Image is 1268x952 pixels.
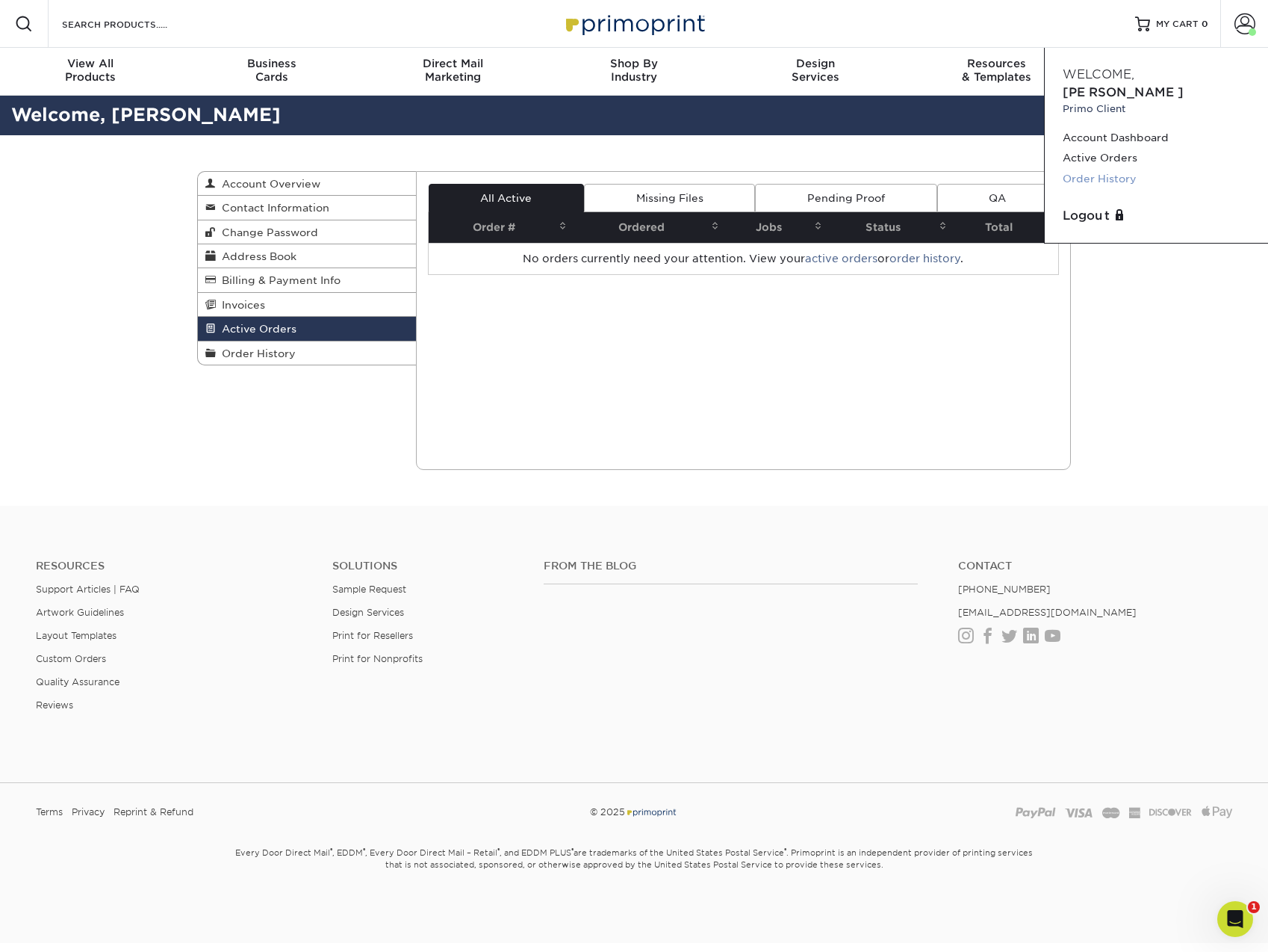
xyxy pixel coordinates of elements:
[724,48,906,96] a: DesignServices
[951,212,1058,243] th: Total
[571,847,574,854] sup: ®
[198,268,416,292] a: Billing & Payment Info
[198,220,416,244] a: Change Password
[559,7,709,40] img: Primoprint
[958,584,1051,595] a: [PHONE_NUMBER]
[36,676,119,687] a: Quality Assurance
[114,801,193,823] a: Reprint & Refund
[181,48,363,96] a: BusinessCards
[36,584,140,595] a: Support Articles | FAQ
[332,653,423,664] a: Print for Nonprofits
[805,253,877,265] a: active orders
[429,212,571,243] th: Order #
[198,196,416,220] a: Contact Information
[332,584,406,595] a: Sample Request
[216,178,320,190] span: Account Overview
[216,202,329,214] span: Contact Information
[181,57,363,84] div: Cards
[198,172,416,196] a: Account Overview
[958,560,1232,572] a: Contact
[625,806,677,817] img: Primoprint
[181,57,363,70] span: Business
[1063,207,1250,225] a: Logout
[827,212,951,243] th: Status
[332,560,521,572] h4: Solutions
[198,244,416,268] a: Address Book
[429,184,584,212] a: All Active
[544,48,725,96] a: Shop ByIndustry
[332,607,404,618] a: Design Services
[544,560,918,572] h4: From the Blog
[906,57,1087,70] span: Resources
[362,48,544,96] a: Direct MailMarketing
[1063,102,1250,116] small: Primo Client
[906,57,1087,84] div: & Templates
[431,801,837,823] div: © 2025
[198,293,416,317] a: Invoices
[937,184,1058,212] a: QA
[216,250,296,262] span: Address Book
[1063,169,1250,189] a: Order History
[216,347,296,359] span: Order History
[36,699,73,711] a: Reviews
[1217,901,1253,937] iframe: Intercom live chat
[889,253,960,265] a: order history
[958,607,1137,618] a: [EMAIL_ADDRESS][DOMAIN_NAME]
[755,184,936,212] a: Pending Proof
[497,847,500,854] sup: ®
[36,801,63,823] a: Terms
[1202,19,1208,29] span: 0
[724,212,827,243] th: Jobs
[216,299,265,311] span: Invoices
[1248,901,1260,913] span: 1
[362,57,544,84] div: Marketing
[362,57,544,70] span: Direct Mail
[1063,67,1134,81] span: Welcome,
[36,630,116,641] a: Layout Templates
[544,57,725,84] div: Industry
[36,560,310,572] h4: Resources
[197,841,1071,907] small: Every Door Direct Mail , EDDM , Every Door Direct Mail – Retail , and EDDM PLUS are trademarks of...
[544,57,725,70] span: Shop By
[571,212,724,243] th: Ordered
[1063,128,1250,148] a: Account Dashboard
[198,341,416,365] a: Order History
[724,57,906,84] div: Services
[36,653,106,664] a: Custom Orders
[724,57,906,70] span: Design
[216,323,296,335] span: Active Orders
[60,15,206,33] input: SEARCH PRODUCTS.....
[1063,148,1250,168] a: Active Orders
[363,847,365,854] sup: ®
[72,801,105,823] a: Privacy
[216,226,318,238] span: Change Password
[429,243,1059,274] td: No orders currently need your attention. View your or .
[36,607,124,618] a: Artwork Guidelines
[1156,18,1199,31] span: MY CART
[216,274,341,286] span: Billing & Payment Info
[784,847,786,854] sup: ®
[584,184,755,212] a: Missing Files
[1063,85,1184,99] span: [PERSON_NAME]
[906,48,1087,96] a: Resources& Templates
[332,630,413,641] a: Print for Resellers
[198,317,416,341] a: Active Orders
